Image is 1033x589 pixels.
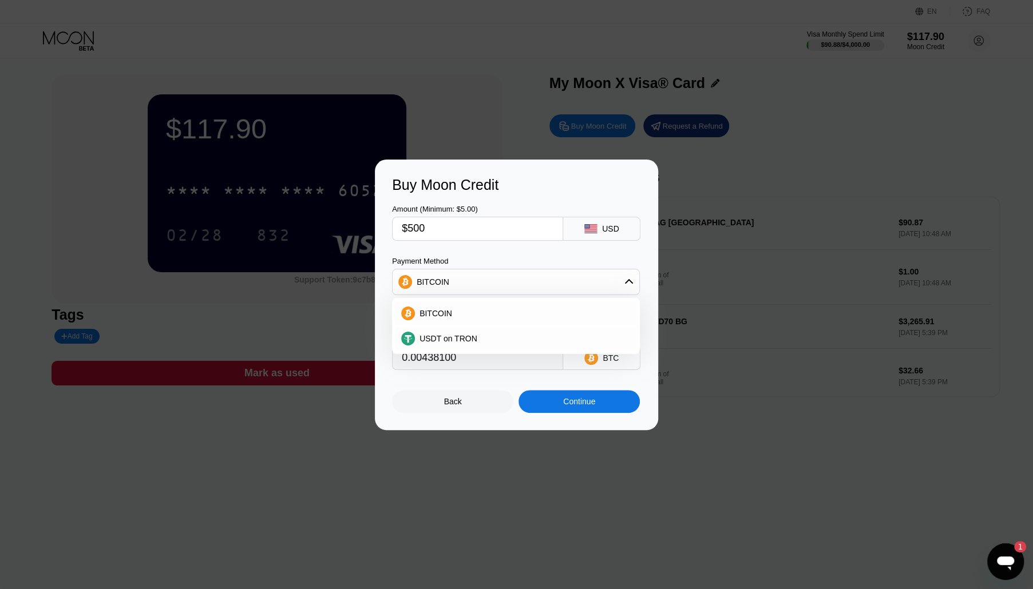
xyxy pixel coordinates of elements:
div: Back [392,390,513,413]
div: Payment Method [392,257,640,265]
iframe: Pulsante per aprire la finestra di messaggistica. 1 messaggio non letto [987,543,1024,580]
div: Continue [563,397,595,406]
div: Buy Moon Credit [392,177,641,193]
div: USDT on TRON [395,327,636,350]
div: BITCOIN [395,302,636,325]
div: Back [444,397,462,406]
span: USDT on TRON [419,334,477,343]
span: BITCOIN [419,309,452,318]
div: BITCOIN [417,277,449,286]
div: BTC [603,353,619,363]
div: BITCOIN [393,270,639,293]
div: USD [602,224,619,233]
div: Continue [519,390,640,413]
div: Amount (Minimum: $5.00) [392,205,563,213]
input: $0.00 [402,217,553,240]
iframe: Numero di messaggi non letti [1003,541,1026,552]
